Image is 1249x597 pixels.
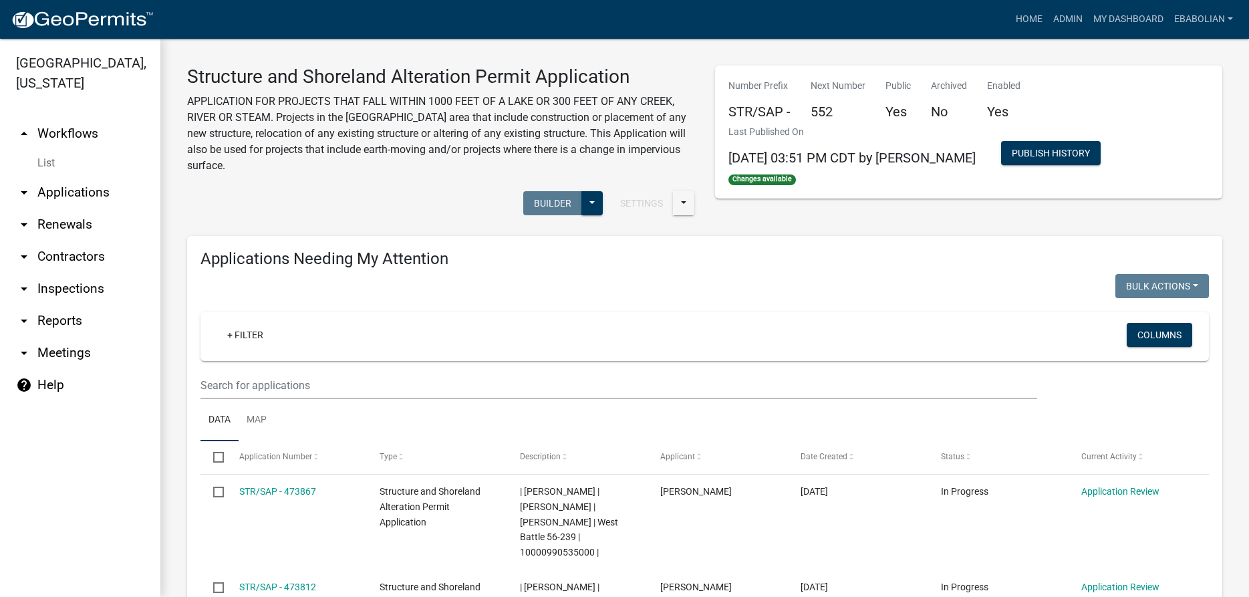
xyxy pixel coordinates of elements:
a: Application Review [1081,486,1159,497]
wm-modal-confirm: Workflow Publish History [1001,149,1101,160]
span: Status [941,452,964,461]
a: STR/SAP - 473867 [239,486,316,497]
a: Application Review [1081,582,1159,592]
button: Bulk Actions [1115,274,1209,298]
datatable-header-cell: Status [928,441,1069,473]
p: Next Number [811,79,865,93]
input: Search for applications [200,372,1037,399]
a: STR/SAP - 473812 [239,582,316,592]
button: Builder [523,191,582,215]
h5: STR/SAP - [728,104,791,120]
span: Applicant [660,452,695,461]
a: Map [239,399,275,442]
datatable-header-cell: Date Created [788,441,928,473]
button: Columns [1127,323,1192,347]
span: In Progress [941,582,988,592]
datatable-header-cell: Type [366,441,507,473]
h3: Structure and Shoreland Alteration Permit Application [187,66,695,88]
span: | Elizabeth Plaster | DOUGLAS D BERGLUND | BARBARA A BERGLUND | West Battle 56-239 | 100009905350... [520,486,618,558]
datatable-header-cell: Description [507,441,648,473]
datatable-header-cell: Select [200,441,226,473]
span: In Progress [941,486,988,497]
a: My Dashboard [1088,7,1169,32]
h5: Yes [885,104,911,120]
p: Number Prefix [728,79,791,93]
i: arrow_drop_up [16,126,32,142]
datatable-header-cell: Application Number [226,441,366,473]
h4: Applications Needing My Attention [200,249,1209,269]
i: arrow_drop_down [16,217,32,233]
h5: Yes [987,104,1020,120]
span: Date Created [801,452,847,461]
span: 09/04/2025 [801,582,828,592]
a: ebabolian [1169,7,1238,32]
p: Public [885,79,911,93]
i: arrow_drop_down [16,249,32,265]
a: Home [1010,7,1048,32]
span: Changes available [728,174,797,185]
span: Bruce D Hurt [660,582,732,592]
span: [DATE] 03:51 PM CDT by [PERSON_NAME] [728,150,976,166]
span: Type [380,452,397,461]
span: 09/04/2025 [801,486,828,497]
span: Application Number [239,452,312,461]
h5: No [931,104,967,120]
a: Data [200,399,239,442]
span: Description [520,452,561,461]
i: arrow_drop_down [16,345,32,361]
datatable-header-cell: Current Activity [1069,441,1209,473]
i: arrow_drop_down [16,313,32,329]
span: Structure and Shoreland Alteration Permit Application [380,486,480,527]
datatable-header-cell: Applicant [648,441,788,473]
button: Publish History [1001,141,1101,165]
p: Last Published On [728,125,976,139]
h5: 552 [811,104,865,120]
p: Enabled [987,79,1020,93]
i: arrow_drop_down [16,281,32,297]
span: Mark Luedtke [660,486,732,497]
button: Settings [609,191,674,215]
i: help [16,377,32,393]
p: APPLICATION FOR PROJECTS THAT FALL WITHIN 1000 FEET OF A LAKE OR 300 FEET OF ANY CREEK, RIVER OR ... [187,94,695,174]
a: + Filter [217,323,274,347]
span: Current Activity [1081,452,1137,461]
i: arrow_drop_down [16,185,32,201]
a: Admin [1048,7,1088,32]
p: Archived [931,79,967,93]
